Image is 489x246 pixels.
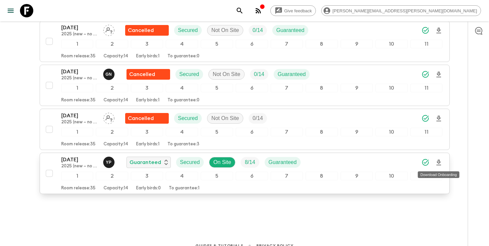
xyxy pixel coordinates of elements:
div: 6 [236,128,268,136]
p: 0 / 14 [253,26,263,34]
p: 0 / 14 [253,114,263,122]
p: Capacity: 14 [104,142,128,147]
a: Give feedback [270,5,316,16]
p: On Site [213,158,231,166]
div: Trip Fill [249,25,267,36]
p: Cancelled [128,26,154,34]
svg: Download Onboarding [435,71,443,79]
p: Secured [178,114,198,122]
div: 7 [271,40,303,48]
div: Secured [175,69,203,80]
button: [DATE]2025 (new – no [DEMOGRAPHIC_DATA] stay)Assign pack leaderFlash Pack cancellationSecuredNot ... [40,21,450,62]
p: Cancelled [128,114,154,122]
p: Early birds: 1 [136,142,159,147]
p: 2025 (new – no [DEMOGRAPHIC_DATA] stay) [61,76,98,81]
div: Secured [174,113,202,124]
p: 2025 (new – no [DEMOGRAPHIC_DATA] stay) [61,120,98,125]
div: 7 [271,172,303,180]
div: 4 [166,40,198,48]
div: 6 [236,40,268,48]
div: 6 [236,84,268,92]
div: 10 [375,128,408,136]
button: GN [103,69,116,80]
p: To guarantee: 3 [167,142,199,147]
p: Early birds: 1 [136,54,159,59]
div: 1 [61,84,94,92]
p: Secured [179,70,199,78]
span: Genie Nam [103,71,116,76]
p: Guaranteed [269,158,297,166]
p: Room release: 35 [61,142,96,147]
span: Give feedback [281,8,316,13]
div: 11 [410,172,443,180]
p: 0 / 14 [254,70,264,78]
span: Yong Park [103,159,116,164]
div: 5 [201,84,233,92]
p: To guarantee: 0 [167,98,199,103]
p: Capacity: 14 [104,54,128,59]
svg: Synced Successfully [421,158,429,166]
div: Not On Site [207,25,243,36]
button: search adventures [233,4,246,17]
div: 4 [166,172,198,180]
div: Not On Site [208,69,245,80]
p: [DATE] [61,112,98,120]
div: 3 [131,172,163,180]
div: Secured [174,25,202,36]
div: 8 [306,172,338,180]
button: menu [4,4,17,17]
button: [DATE]2025 (new – no [DEMOGRAPHIC_DATA] stay)Assign pack leaderFlash Pack cancellationSecuredNot ... [40,109,450,150]
p: Not On Site [211,114,239,122]
button: [DATE]2025 (new – no [DEMOGRAPHIC_DATA] stay)Genie NamFlash Pack cancellationSecuredNot On SiteTr... [40,65,450,106]
div: 9 [341,40,373,48]
svg: Download Onboarding [435,27,443,35]
p: Secured [178,26,198,34]
p: Guaranteed [278,70,306,78]
div: 8 [306,40,338,48]
div: 3 [131,128,163,136]
div: 10 [375,172,408,180]
div: On Site [209,157,235,168]
div: 11 [410,84,443,92]
div: 5 [201,172,233,180]
div: 2 [96,172,128,180]
svg: Synced Successfully [421,70,429,78]
svg: Synced Successfully [421,26,429,34]
div: Not On Site [207,113,243,124]
p: Secured [180,158,200,166]
div: [PERSON_NAME][EMAIL_ADDRESS][PERSON_NAME][DOMAIN_NAME] [321,5,481,16]
div: Flash Pack cancellation [125,113,169,124]
p: 8 / 14 [245,158,255,166]
div: 2 [96,128,128,136]
div: 1 [61,172,94,180]
div: 2 [96,84,128,92]
svg: Download Onboarding [435,159,443,167]
p: Room release: 35 [61,186,96,191]
span: Assign pack leader [103,27,115,32]
p: Room release: 35 [61,54,96,59]
p: 2025 (new – no [DEMOGRAPHIC_DATA] stay) [61,164,98,169]
div: 5 [201,40,233,48]
div: 1 [61,40,94,48]
p: Not On Site [211,26,239,34]
p: Capacity: 14 [104,186,128,191]
div: 11 [410,40,443,48]
p: G N [106,72,112,77]
button: YP [103,157,116,168]
p: Early birds: 0 [136,186,161,191]
div: 4 [166,84,198,92]
span: [PERSON_NAME][EMAIL_ADDRESS][PERSON_NAME][DOMAIN_NAME] [329,8,481,13]
p: [DATE] [61,24,98,32]
p: Y P [106,160,112,165]
div: Flash Pack cancellation [126,69,170,80]
p: [DATE] [61,156,98,164]
div: 5 [201,128,233,136]
div: 7 [271,128,303,136]
div: Trip Fill [249,113,267,124]
div: 7 [271,84,303,92]
p: Guaranteed [276,26,305,34]
div: 1 [61,128,94,136]
div: Flash Pack cancellation [125,25,169,36]
div: 9 [341,84,373,92]
div: 9 [341,128,373,136]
